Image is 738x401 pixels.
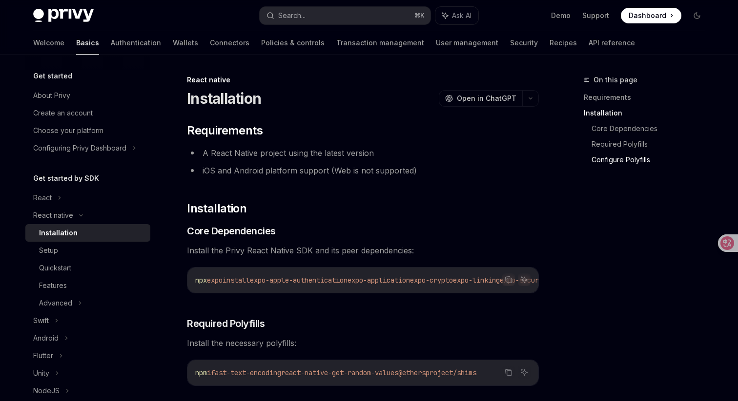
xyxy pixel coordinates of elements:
span: react-native-get-random-values [281,368,398,377]
span: Open in ChatGPT [457,94,516,103]
a: Installation [584,105,713,121]
span: ⌘ K [414,12,425,19]
span: Installation [187,201,246,216]
div: Unity [33,367,49,379]
span: Dashboard [629,11,666,20]
span: Install the necessary polyfills: [187,336,539,350]
a: About Privy [25,87,150,104]
span: expo-application [348,276,410,285]
div: React [33,192,52,204]
a: Connectors [210,31,249,55]
img: dark logo [33,9,94,22]
span: Core Dependencies [187,224,276,238]
div: Setup [39,245,58,256]
a: Basics [76,31,99,55]
span: Install the Privy React Native SDK and its peer dependencies: [187,244,539,257]
a: Transaction management [336,31,424,55]
h5: Get started by SDK [33,172,99,184]
a: Recipes [550,31,577,55]
h1: Installation [187,90,261,107]
a: Authentication [111,31,161,55]
span: expo-apple-authentication [250,276,348,285]
span: i [207,368,211,377]
div: About Privy [33,90,70,101]
a: Policies & controls [261,31,325,55]
button: Search...⌘K [260,7,430,24]
span: expo-secure-store [500,276,566,285]
button: Copy the contents from the code block [502,273,515,286]
span: npx [195,276,207,285]
div: Create an account [33,107,93,119]
a: Choose your platform [25,122,150,139]
h5: Get started [33,70,72,82]
div: Configuring Privy Dashboard [33,142,126,154]
li: iOS and Android platform support (Web is not supported) [187,164,539,177]
a: Wallets [173,31,198,55]
button: Ask AI [518,273,531,286]
button: Copy the contents from the code block [502,366,515,379]
a: API reference [589,31,635,55]
div: React native [33,210,73,221]
a: Configure Polyfills [592,152,713,168]
span: npm [195,368,207,377]
a: Support [582,11,609,20]
div: NodeJS [33,385,60,397]
div: Advanced [39,297,72,309]
span: Required Polyfills [187,317,265,330]
div: Quickstart [39,262,71,274]
a: Setup [25,242,150,259]
div: Features [39,280,67,291]
button: Ask AI [518,366,531,379]
span: @ethersproject/shims [398,368,476,377]
div: React native [187,75,539,85]
a: User management [436,31,498,55]
span: install [223,276,250,285]
a: Quickstart [25,259,150,277]
span: Ask AI [452,11,471,20]
div: Swift [33,315,49,326]
button: Ask AI [435,7,478,24]
span: expo [207,276,223,285]
span: fast-text-encoding [211,368,281,377]
a: Create an account [25,104,150,122]
a: Requirements [584,90,713,105]
div: Flutter [33,350,53,362]
a: Welcome [33,31,64,55]
a: Required Polyfills [592,136,713,152]
div: Android [33,332,59,344]
a: Installation [25,224,150,242]
li: A React Native project using the latest version [187,146,539,160]
span: expo-linking [453,276,500,285]
div: Choose your platform [33,125,103,136]
a: Core Dependencies [592,121,713,136]
span: On this page [594,74,637,86]
span: Requirements [187,123,263,138]
div: Search... [278,10,306,21]
a: Security [510,31,538,55]
a: Demo [551,11,571,20]
span: expo-crypto [410,276,453,285]
button: Open in ChatGPT [439,90,522,107]
a: Features [25,277,150,294]
a: Dashboard [621,8,681,23]
div: Installation [39,227,78,239]
button: Toggle dark mode [689,8,705,23]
